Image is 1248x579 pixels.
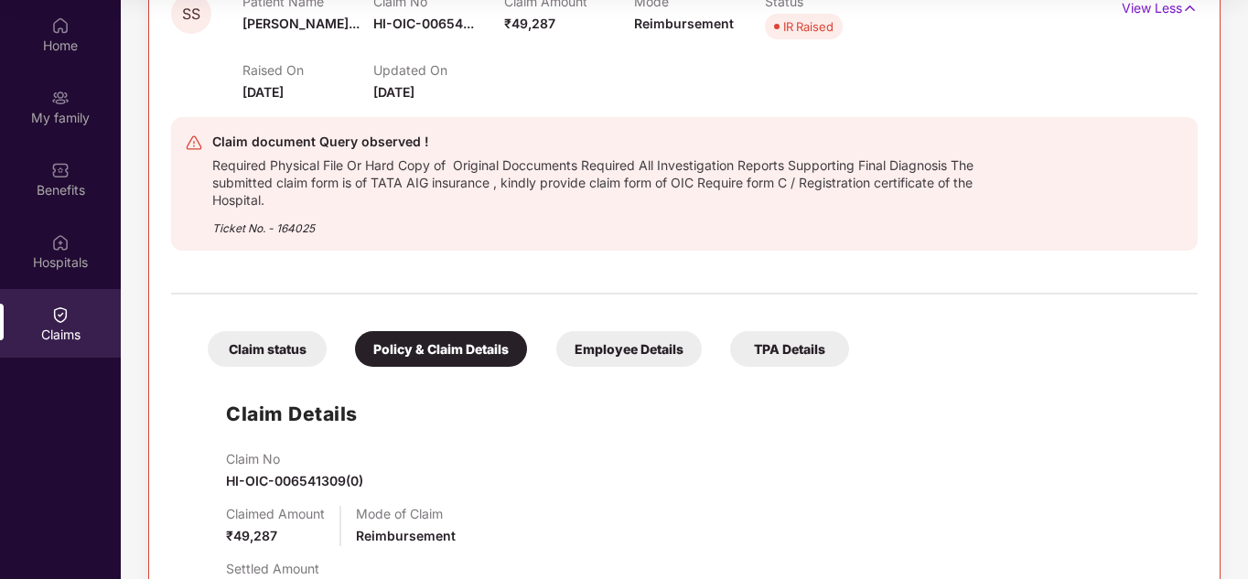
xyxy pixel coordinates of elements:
[185,134,203,152] img: svg+xml;base64,PHN2ZyB4bWxucz0iaHR0cDovL3d3dy53My5vcmcvMjAwMC9zdmciIHdpZHRoPSIyNCIgaGVpZ2h0PSIyNC...
[51,306,70,324] img: svg+xml;base64,PHN2ZyBpZD0iQ2xhaW0iIHhtbG5zPSJodHRwOi8vd3d3LnczLm9yZy8yMDAwL3N2ZyIgd2lkdGg9IjIwIi...
[356,506,456,521] p: Mode of Claim
[212,209,1017,237] div: Ticket No. - 164025
[212,153,1017,209] div: Required Physical File Or Hard Copy of Original Doccuments Required All Investigation Reports Sup...
[226,473,363,488] span: HI-OIC-006541309(0)
[212,131,1017,153] div: Claim document Query observed !
[242,16,360,31] span: [PERSON_NAME]...
[226,399,358,429] h1: Claim Details
[356,528,456,543] span: Reimbursement
[634,16,734,31] span: Reimbursement
[208,331,327,367] div: Claim status
[242,62,373,78] p: Raised On
[51,161,70,179] img: svg+xml;base64,PHN2ZyBpZD0iQmVuZWZpdHMiIHhtbG5zPSJodHRwOi8vd3d3LnczLm9yZy8yMDAwL3N2ZyIgd2lkdGg9Ij...
[373,16,474,31] span: HI-OIC-00654...
[373,84,414,100] span: [DATE]
[182,6,200,22] span: SS
[242,84,284,100] span: [DATE]
[373,62,504,78] p: Updated On
[226,561,319,576] p: Settled Amount
[730,331,849,367] div: TPA Details
[783,17,834,36] div: IR Raised
[51,233,70,252] img: svg+xml;base64,PHN2ZyBpZD0iSG9zcGl0YWxzIiB4bWxucz0iaHR0cDovL3d3dy53My5vcmcvMjAwMC9zdmciIHdpZHRoPS...
[355,331,527,367] div: Policy & Claim Details
[504,16,555,31] span: ₹49,287
[51,16,70,35] img: svg+xml;base64,PHN2ZyBpZD0iSG9tZSIgeG1sbnM9Imh0dHA6Ly93d3cudzMub3JnLzIwMDAvc3ZnIiB3aWR0aD0iMjAiIG...
[226,451,363,466] p: Claim No
[226,506,325,521] p: Claimed Amount
[226,528,277,543] span: ₹49,287
[556,331,702,367] div: Employee Details
[51,89,70,107] img: svg+xml;base64,PHN2ZyB3aWR0aD0iMjAiIGhlaWdodD0iMjAiIHZpZXdCb3g9IjAgMCAyMCAyMCIgZmlsbD0ibm9uZSIgeG...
